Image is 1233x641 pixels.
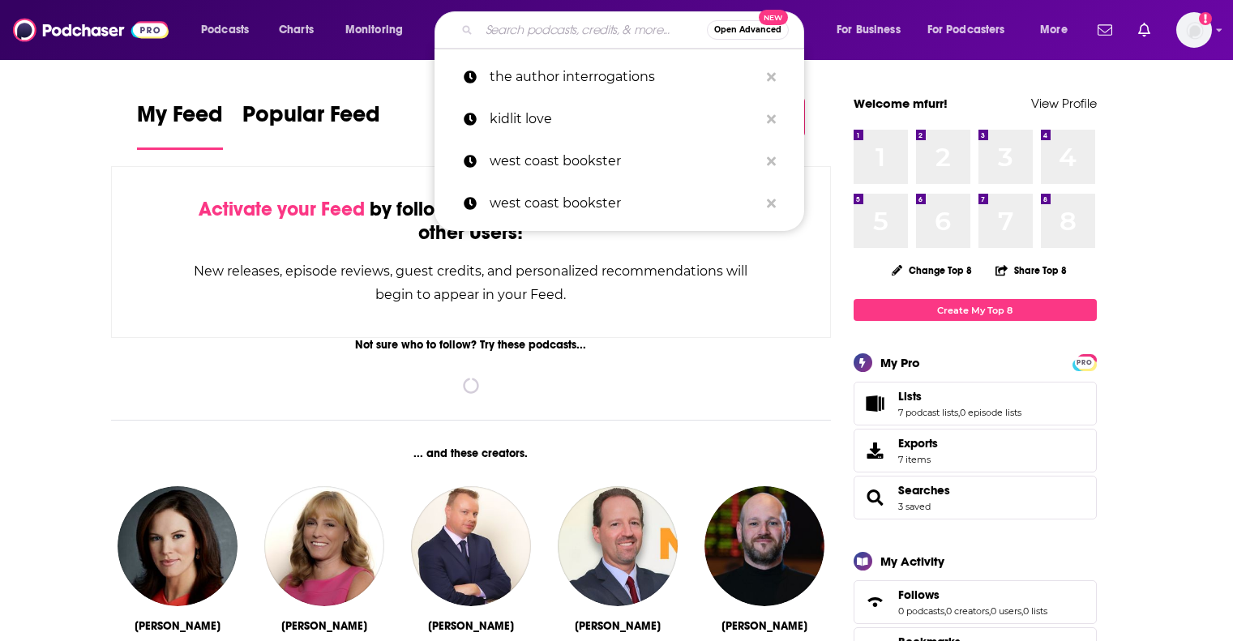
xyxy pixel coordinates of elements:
img: Jennifer Kushinka [264,486,384,606]
span: Follows [854,580,1097,624]
p: kidlit love [490,98,759,140]
span: Exports [898,436,938,451]
div: Gordon Deal [575,619,661,633]
button: Open AdvancedNew [707,20,789,40]
a: 0 users [991,605,1021,617]
p: the author interrogations [490,56,759,98]
a: the author interrogations [435,56,804,98]
a: Lists [898,389,1021,404]
a: View Profile [1031,96,1097,111]
a: kidlit love [435,98,804,140]
span: Monitoring [345,19,403,41]
div: My Pro [880,355,920,370]
a: Searches [898,483,950,498]
span: Lists [854,382,1097,425]
span: Charts [279,19,314,41]
div: Mike Gavin [428,619,514,633]
img: User Profile [1176,12,1212,48]
a: Welcome mfurr! [854,96,948,111]
a: My Feed [137,100,223,150]
div: Not sure who to follow? Try these podcasts... [111,338,832,352]
span: Logged in as mfurr [1176,12,1212,48]
img: Kelly Evans [118,486,238,606]
span: Activate your Feed [199,197,365,221]
button: open menu [334,17,424,43]
span: Podcasts [201,19,249,41]
div: ... and these creators. [111,447,832,460]
div: Wes Reynolds [721,619,807,633]
a: Follows [898,588,1047,602]
button: Show profile menu [1176,12,1212,48]
p: west coast bookster [490,140,759,182]
a: Lists [859,392,892,415]
span: My Feed [137,100,223,138]
span: Open Advanced [714,26,781,34]
span: New [759,10,788,25]
img: Gordon Deal [558,486,678,606]
a: PRO [1075,356,1094,368]
span: Popular Feed [242,100,380,138]
span: For Business [837,19,901,41]
button: open menu [1029,17,1088,43]
span: , [958,407,960,418]
a: 3 saved [898,501,931,512]
a: west coast bookster [435,140,804,182]
a: Searches [859,486,892,509]
a: Show notifications dropdown [1132,16,1157,44]
a: 0 episode lists [960,407,1021,418]
a: west coast bookster [435,182,804,224]
img: Mike Gavin [411,486,531,606]
a: 0 creators [946,605,989,617]
span: , [944,605,946,617]
div: by following Podcasts, Creators, Lists, and other Users! [193,198,750,245]
div: Search podcasts, credits, & more... [450,11,820,49]
span: More [1040,19,1068,41]
p: west coast bookster [490,182,759,224]
div: Kelly Evans [135,619,220,633]
span: PRO [1075,357,1094,369]
button: Change Top 8 [882,260,983,280]
button: open menu [190,17,270,43]
a: Popular Feed [242,100,380,150]
a: 0 lists [1023,605,1047,617]
a: 0 podcasts [898,605,944,617]
input: Search podcasts, credits, & more... [479,17,707,43]
a: Follows [859,591,892,613]
button: Share Top 8 [995,254,1068,286]
img: Podchaser - Follow, Share and Rate Podcasts [13,15,169,45]
div: My Activity [880,553,944,569]
div: Jennifer Kushinka [281,619,367,633]
span: , [1021,605,1023,617]
span: Lists [898,389,922,404]
span: Follows [898,588,940,602]
span: , [989,605,991,617]
a: Charts [268,17,323,43]
img: Wes Reynolds [704,486,824,606]
span: Searches [854,476,1097,519]
a: 7 podcast lists [898,407,958,418]
button: open menu [917,17,1029,43]
a: Create My Top 8 [854,299,1097,321]
div: New releases, episode reviews, guest credits, and personalized recommendations will begin to appe... [193,259,750,306]
a: Show notifications dropdown [1091,16,1119,44]
button: open menu [825,17,921,43]
span: Exports [859,439,892,462]
a: Exports [854,429,1097,472]
span: For Podcasters [927,19,1005,41]
svg: Add a profile image [1199,12,1212,25]
span: 7 items [898,454,938,465]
